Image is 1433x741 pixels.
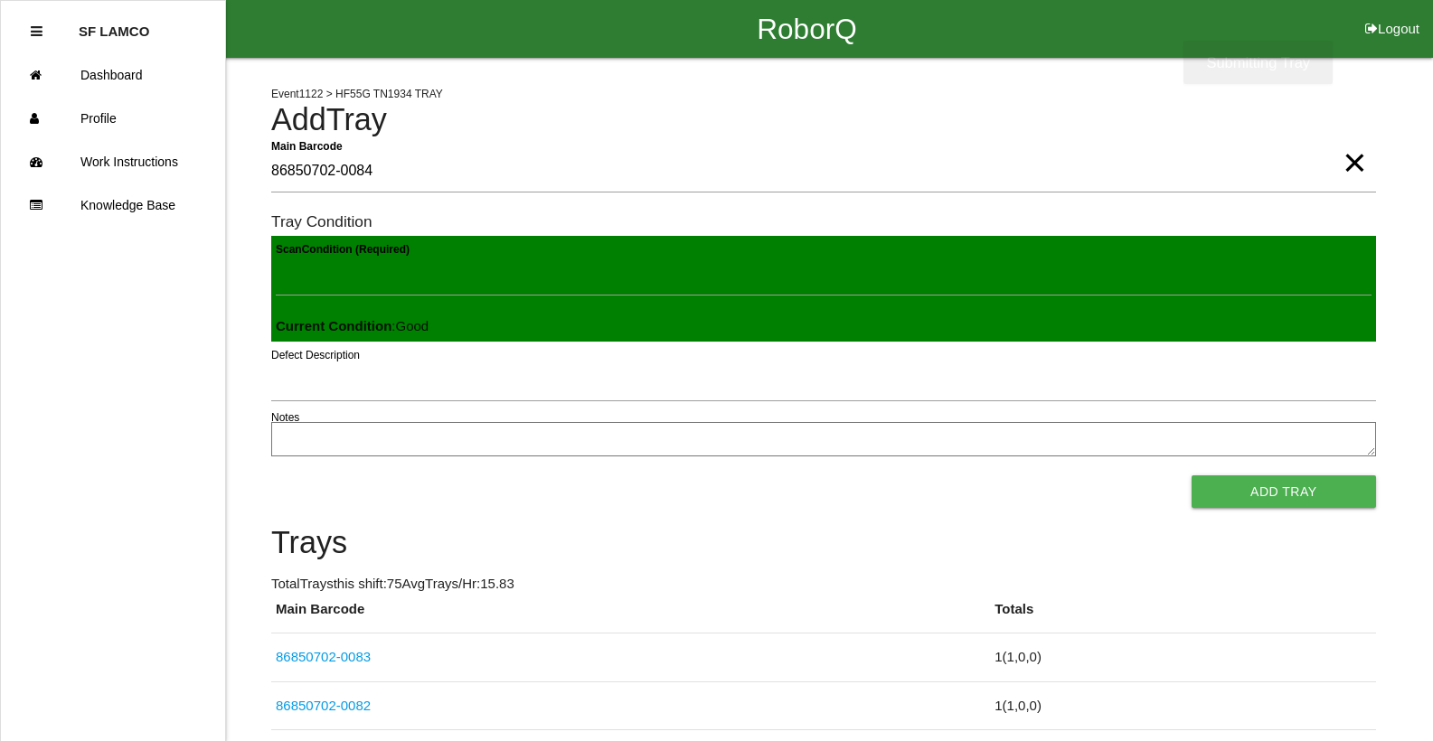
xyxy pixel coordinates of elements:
b: Current Condition [276,318,391,333]
h4: Trays [271,526,1376,560]
th: Main Barcode [271,599,990,633]
button: Add Tray [1192,475,1376,508]
h6: Tray Condition [271,213,1376,230]
td: 1 ( 1 , 0 , 0 ) [990,633,1375,682]
b: Scan Condition (Required) [276,243,410,256]
a: Knowledge Base [1,183,225,227]
a: Profile [1,97,225,140]
a: 86850702-0082 [276,698,371,713]
div: Submitting Tray [1183,41,1333,84]
h4: Add Tray [271,103,1376,137]
a: 86850702-0083 [276,649,371,664]
p: Total Trays this shift: 75 Avg Trays /Hr: 15.83 [271,574,1376,595]
input: Required [271,151,1376,192]
th: Totals [990,599,1375,633]
div: Close [31,10,42,53]
td: 1 ( 1 , 0 , 0 ) [990,681,1375,730]
span: Event 1122 > HF55G TN1934 TRAY [271,88,443,100]
b: Main Barcode [271,139,343,152]
a: Dashboard [1,53,225,97]
span: : Good [276,318,429,333]
label: Defect Description [271,347,360,363]
label: Notes [271,409,299,426]
span: Clear Input [1343,127,1366,163]
p: SF LAMCO [79,10,149,39]
a: Work Instructions [1,140,225,183]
